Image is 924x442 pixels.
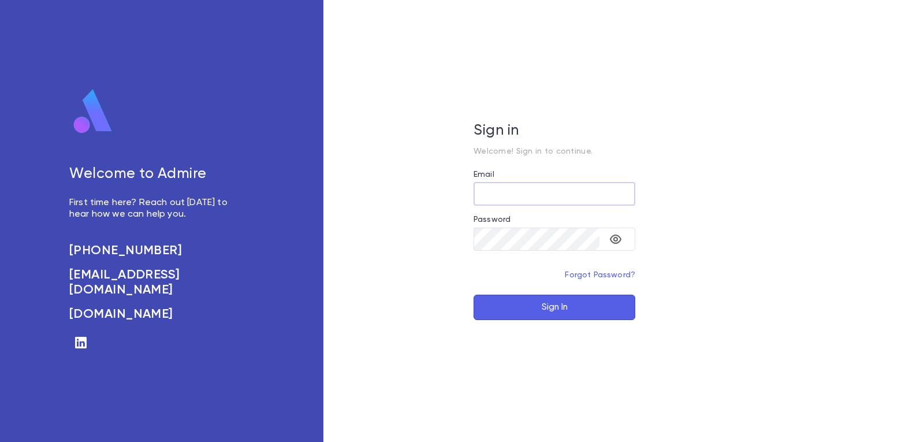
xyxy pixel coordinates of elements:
[69,197,240,220] p: First time here? Reach out [DATE] to hear how we can help you.
[604,228,627,251] button: toggle password visibility
[474,170,494,179] label: Email
[474,215,511,224] label: Password
[69,307,240,322] a: [DOMAIN_NAME]
[474,122,635,140] h5: Sign in
[565,271,635,279] a: Forgot Password?
[69,166,240,183] h5: Welcome to Admire
[69,88,117,135] img: logo
[474,147,635,156] p: Welcome! Sign in to continue.
[69,268,240,298] a: [EMAIL_ADDRESS][DOMAIN_NAME]
[474,295,635,320] button: Sign In
[69,243,240,258] a: [PHONE_NUMBER]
